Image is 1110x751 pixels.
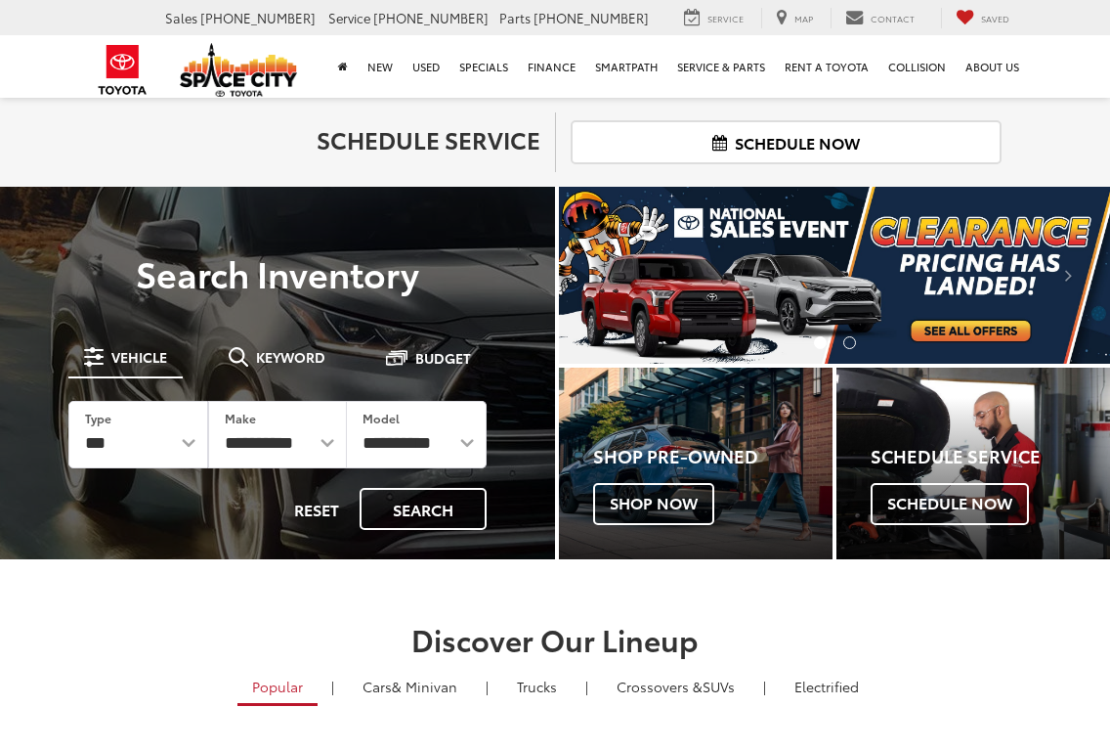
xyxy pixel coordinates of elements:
[871,12,915,24] span: Contact
[871,483,1029,524] span: Schedule Now
[559,187,1110,363] img: Clearance Pricing Has Landed
[559,226,642,324] button: Click to view previous picture.
[941,8,1024,28] a: My Saved Vehicles
[831,8,929,28] a: Contact
[403,35,449,98] a: Used
[602,670,749,703] a: SUVs
[165,9,197,26] span: Sales
[360,488,487,530] button: Search
[200,9,316,26] span: [PHONE_NUMBER]
[180,43,297,97] img: Space City Toyota
[843,336,856,349] li: Go to slide number 2.
[580,677,593,696] li: |
[277,488,356,530] button: Reset
[1027,226,1110,324] button: Click to view next picture.
[499,9,531,26] span: Parts
[481,677,493,696] li: |
[559,368,832,559] div: Toyota
[981,12,1009,24] span: Saved
[328,35,358,98] a: Home
[534,9,649,26] span: [PHONE_NUMBER]
[707,12,744,24] span: Service
[326,677,339,696] li: |
[518,35,585,98] a: Finance
[449,35,518,98] a: Specials
[392,677,457,696] span: & Minivan
[956,35,1029,98] a: About Us
[775,35,878,98] a: Rent a Toyota
[328,9,370,26] span: Service
[237,670,318,706] a: Popular
[571,120,1002,164] a: Schedule Now
[836,368,1110,559] a: Schedule Service Schedule Now
[256,350,325,364] span: Keyword
[96,623,1014,655] h2: Discover Our Lineup
[758,677,771,696] li: |
[559,187,1110,363] div: carousel slide number 1 of 2
[107,126,539,152] h2: Schedule Service
[617,677,703,696] span: Crossovers &
[225,410,256,426] label: Make
[415,351,471,365] span: Budget
[363,410,400,426] label: Model
[669,8,758,28] a: Service
[348,670,472,703] a: Cars
[86,38,159,102] img: Toyota
[780,670,874,703] a: Electrified
[814,336,827,349] li: Go to slide number 1.
[85,410,111,426] label: Type
[559,368,832,559] a: Shop Pre-Owned Shop Now
[585,35,667,98] a: SmartPath
[502,670,572,703] a: Trucks
[111,350,167,364] span: Vehicle
[794,12,813,24] span: Map
[667,35,775,98] a: Service & Parts
[878,35,956,98] a: Collision
[593,483,714,524] span: Shop Now
[559,187,1110,363] section: Carousel section with vehicle pictures - may contain disclaimers.
[373,9,489,26] span: [PHONE_NUMBER]
[41,253,514,292] h3: Search Inventory
[593,447,832,466] h4: Shop Pre-Owned
[358,35,403,98] a: New
[761,8,828,28] a: Map
[836,368,1110,559] div: Toyota
[871,447,1110,466] h4: Schedule Service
